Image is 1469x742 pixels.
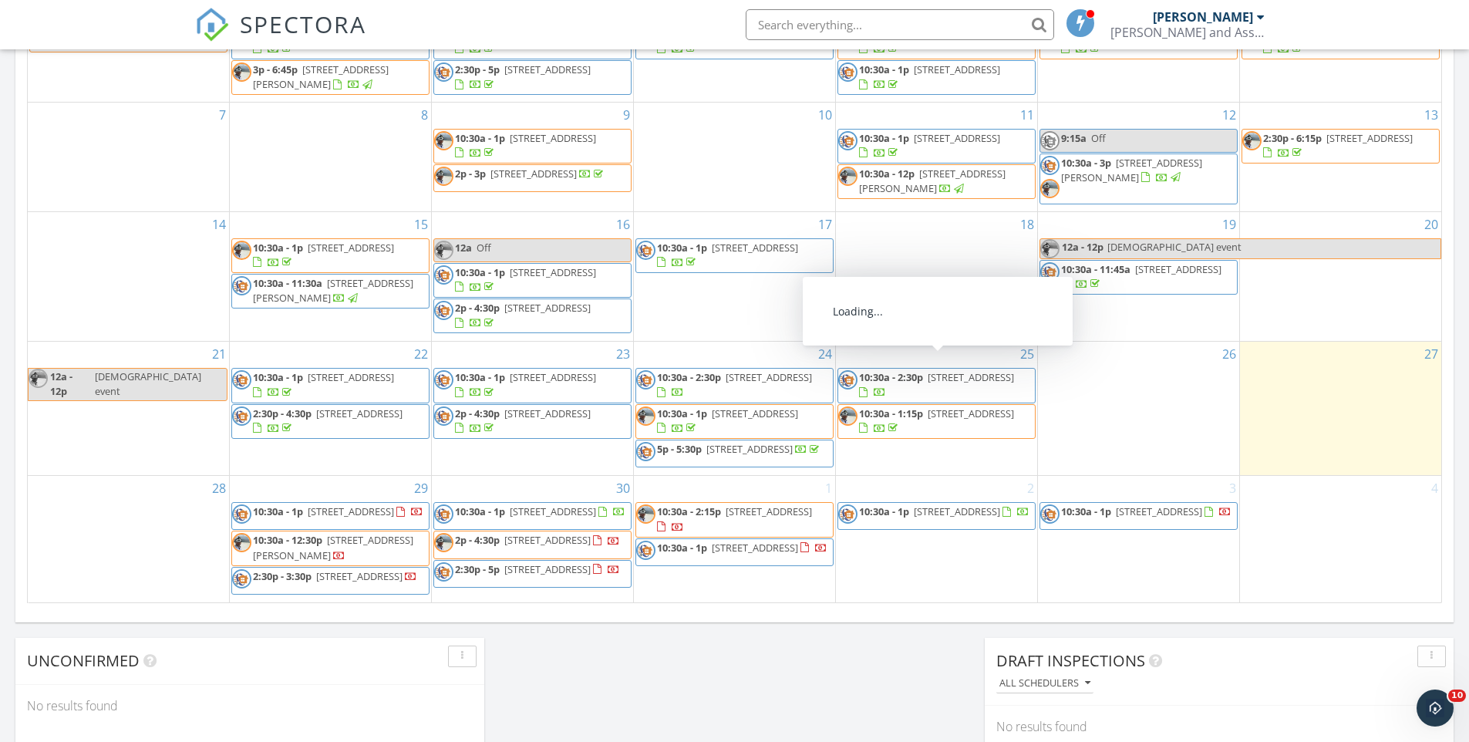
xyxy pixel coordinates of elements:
span: [STREET_ADDRESS] [504,533,591,547]
img: img_8463.jpg [232,241,251,260]
span: [STREET_ADDRESS] [706,442,793,456]
span: [STREET_ADDRESS] [726,370,812,384]
span: Draft Inspections [996,650,1145,671]
div: Steele and Associates [1110,25,1265,40]
img: img_8463.jpg [232,533,251,552]
a: Go to September 7, 2025 [216,103,229,127]
span: Off [1091,131,1106,145]
span: 2:30p - 5p [455,562,500,576]
td: Go to September 8, 2025 [230,102,432,211]
a: 10:30a - 1p [STREET_ADDRESS] [837,502,1036,530]
a: 10:30a - 1p [STREET_ADDRESS] [433,502,632,530]
span: [STREET_ADDRESS][PERSON_NAME] [253,276,413,305]
a: 10:30a - 1p [STREET_ADDRESS] [635,238,834,273]
img: logo_thumb.jpg [1040,156,1060,175]
span: 5p - 5:30p [657,442,702,456]
a: 3p - 6:45p [STREET_ADDRESS][PERSON_NAME] [253,62,389,91]
span: 10:30a - 1:15p [859,406,923,420]
img: img_8463.jpg [232,62,251,82]
td: Go to September 11, 2025 [835,102,1037,211]
span: [STREET_ADDRESS] [928,406,1014,420]
a: Go to September 24, 2025 [815,342,835,366]
img: img_8463.jpg [838,406,857,426]
a: Go to September 11, 2025 [1017,103,1037,127]
a: Go to September 27, 2025 [1421,342,1441,366]
span: 2:30p - 5p [455,62,500,76]
img: logo_thumb.jpg [838,370,857,390]
td: Go to September 27, 2025 [1239,342,1441,476]
td: Go to September 19, 2025 [1037,211,1239,342]
a: 5p - 5:30p [STREET_ADDRESS] [635,440,834,467]
a: 10:30a - 2:15p [STREET_ADDRESS] [1061,27,1216,56]
img: img_8463.jpg [1040,179,1060,198]
a: 10:30a - 1p [STREET_ADDRESS] [859,131,1000,160]
a: 10:30a - 2:30p [STREET_ADDRESS] [859,370,1014,399]
span: [STREET_ADDRESS] [308,370,394,384]
a: 10:30a - 1p [STREET_ADDRESS] [635,404,834,439]
a: 10:30a - 1p [STREET_ADDRESS] [231,238,430,273]
a: Go to September 25, 2025 [1017,342,1037,366]
span: 2:30p - 4:30p [253,406,312,420]
a: Go to October 3, 2025 [1226,476,1239,501]
td: Go to September 7, 2025 [28,102,230,211]
a: 10:30a - 2:30p [STREET_ADDRESS] [837,368,1036,403]
img: img_8463.jpg [29,369,48,388]
a: 10:30a - 11:30a [STREET_ADDRESS][PERSON_NAME] [231,274,430,309]
td: Go to September 21, 2025 [28,342,230,476]
a: Go to September 15, 2025 [411,212,431,237]
a: 10:30a - 1p [STREET_ADDRESS] [433,368,632,403]
img: logo_thumb.jpg [434,62,453,82]
td: Go to September 22, 2025 [230,342,432,476]
td: Go to September 18, 2025 [835,211,1037,342]
span: [DEMOGRAPHIC_DATA] event [95,369,201,398]
a: 10:30a - 1p [STREET_ADDRESS] [253,241,394,269]
span: 9:15a [1061,131,1087,145]
span: [STREET_ADDRESS][PERSON_NAME] [859,167,1006,195]
img: logo_thumb.jpg [838,131,857,150]
img: img_8463.jpg [636,504,655,524]
span: 10:30a - 1p [455,131,505,145]
span: 2p - 3p [455,167,486,180]
a: Go to September 26, 2025 [1219,342,1239,366]
a: 10:30a - 1p [STREET_ADDRESS] [657,406,798,435]
span: [STREET_ADDRESS] [712,241,798,255]
a: 2:30p - 4:30p [STREET_ADDRESS] [231,404,430,439]
span: 3p - 6:45p [253,62,298,76]
a: 10:30a - 1p [STREET_ADDRESS] [657,241,798,269]
span: 10:30a - 1p [455,504,505,518]
a: Go to September 19, 2025 [1219,212,1239,237]
a: 10:30a - 2:30p [STREET_ADDRESS] [657,370,812,399]
td: Go to September 12, 2025 [1037,102,1239,211]
span: 2p - 4:30p [455,533,500,547]
a: 10:30a - 1p [STREET_ADDRESS] [1061,504,1231,518]
a: 2p - 4:30p [STREET_ADDRESS] [455,301,591,329]
td: Go to October 3, 2025 [1037,476,1239,602]
td: Go to September 30, 2025 [432,476,634,602]
td: Go to October 4, 2025 [1239,476,1441,602]
img: logo_thumb.jpg [636,541,655,560]
a: Go to September 20, 2025 [1421,212,1441,237]
img: logo_thumb.jpg [232,370,251,390]
span: 10:30a - 1p [455,265,505,279]
img: logo_thumb.jpg [232,406,251,426]
a: 10:30a - 1p [STREET_ADDRESS] [455,265,596,294]
span: [STREET_ADDRESS] [316,406,403,420]
a: 2p - 3p [STREET_ADDRESS] [433,164,632,192]
img: logo_thumb.jpg [434,562,453,582]
a: 3p - 6:45p [STREET_ADDRESS][PERSON_NAME] [231,60,430,95]
a: Go to September 22, 2025 [411,342,431,366]
a: Go to October 4, 2025 [1428,476,1441,501]
span: 10:30a - 1p [455,370,505,384]
span: [STREET_ADDRESS][PERSON_NAME] [253,533,413,562]
span: 10:30a - 11:30a [253,276,322,290]
a: 10:30a - 2:15p [STREET_ADDRESS] [657,504,812,533]
span: 10:30a - 3p [1061,156,1111,170]
span: 10:30a - 1p [253,504,303,518]
img: logo_thumb.jpg [434,265,453,285]
img: logo_thumb.jpg [1040,504,1060,524]
a: 10:30a - 1:15p [STREET_ADDRESS] [837,404,1036,439]
a: 10:30a - 1p [STREET_ADDRESS] [253,504,423,518]
a: 10:30a - 3p [STREET_ADDRESS][PERSON_NAME] [1039,153,1238,204]
a: 10:30a - 2:15p [STREET_ADDRESS] [635,502,834,537]
span: [STREET_ADDRESS] [504,62,591,76]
